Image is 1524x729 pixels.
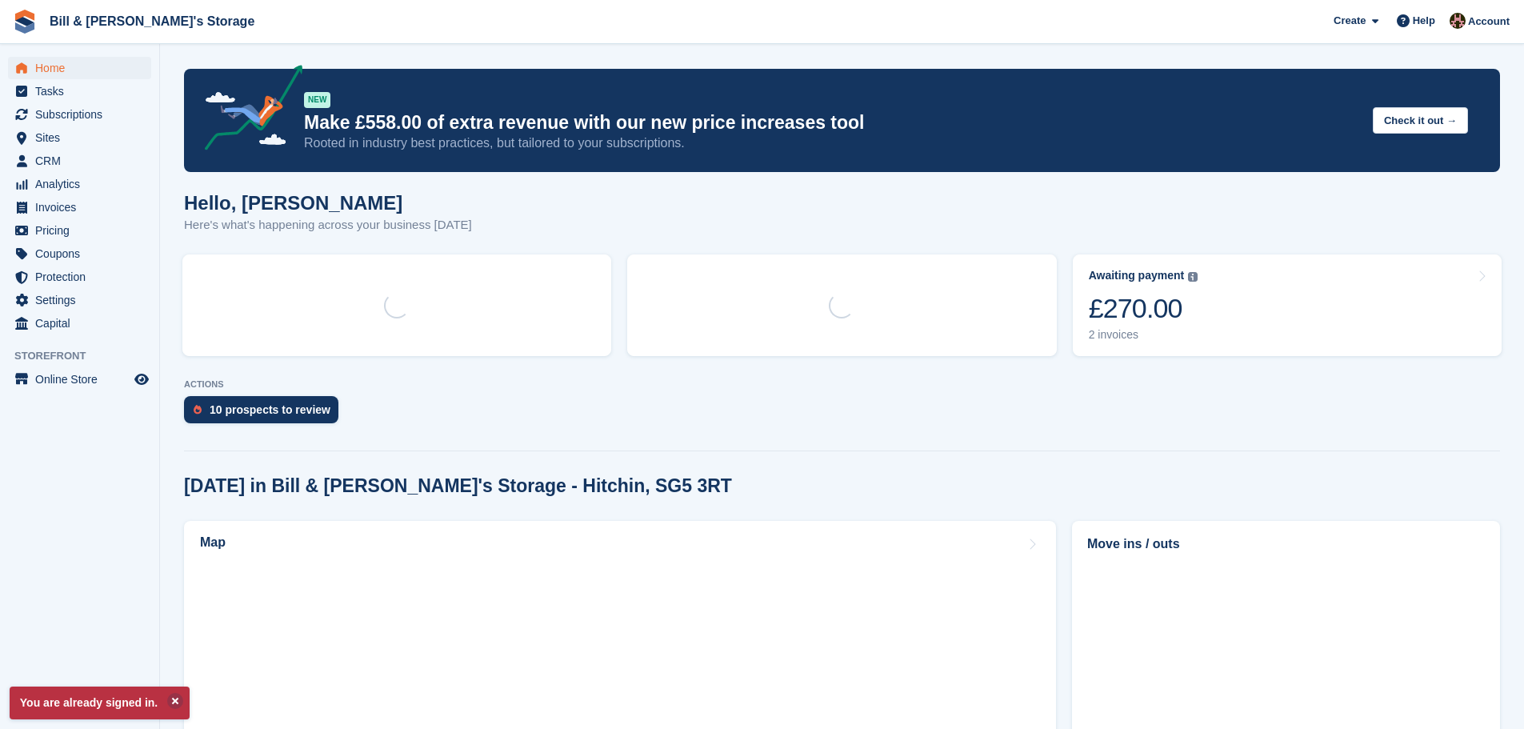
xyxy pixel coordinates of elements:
span: Online Store [35,368,131,391]
a: menu [8,289,151,311]
a: menu [8,219,151,242]
a: 10 prospects to review [184,396,346,431]
p: Make £558.00 of extra revenue with our new price increases tool [304,111,1360,134]
div: NEW [304,92,330,108]
img: price-adjustments-announcement-icon-8257ccfd72463d97f412b2fc003d46551f7dbcb40ab6d574587a9cd5c0d94... [191,65,303,156]
span: Settings [35,289,131,311]
h2: Map [200,535,226,550]
p: ACTIONS [184,379,1500,390]
p: Rooted in industry best practices, but tailored to your subscriptions. [304,134,1360,152]
a: menu [8,312,151,334]
h1: Hello, [PERSON_NAME] [184,192,472,214]
div: 2 invoices [1089,328,1198,342]
img: icon-info-grey-7440780725fd019a000dd9b08b2336e03edf1995a4989e88bcd33f0948082b44.svg [1188,272,1198,282]
span: Storefront [14,348,159,364]
span: Home [35,57,131,79]
span: Protection [35,266,131,288]
a: menu [8,173,151,195]
span: Sites [35,126,131,149]
span: Coupons [35,242,131,265]
a: menu [8,150,151,172]
p: You are already signed in. [10,687,190,719]
a: Awaiting payment £270.00 2 invoices [1073,254,1502,356]
div: £270.00 [1089,292,1198,325]
img: Jack Bottesch [1450,13,1466,29]
a: Preview store [132,370,151,389]
span: Tasks [35,80,131,102]
span: Analytics [35,173,131,195]
a: menu [8,266,151,288]
span: Create [1334,13,1366,29]
span: Subscriptions [35,103,131,126]
span: Capital [35,312,131,334]
img: stora-icon-8386f47178a22dfd0bd8f6a31ec36ba5ce8667c1dd55bd0f319d3a0aa187defe.svg [13,10,37,34]
h2: [DATE] in Bill & [PERSON_NAME]'s Storage - Hitchin, SG5 3RT [184,475,732,497]
a: menu [8,80,151,102]
span: CRM [35,150,131,172]
a: menu [8,242,151,265]
a: menu [8,126,151,149]
span: Invoices [35,196,131,218]
a: menu [8,57,151,79]
img: prospect-51fa495bee0391a8d652442698ab0144808aea92771e9ea1ae160a38d050c398.svg [194,405,202,415]
a: menu [8,368,151,391]
span: Help [1413,13,1435,29]
h2: Move ins / outs [1087,535,1485,554]
div: 10 prospects to review [210,403,330,416]
p: Here's what's happening across your business [DATE] [184,216,472,234]
div: Awaiting payment [1089,269,1185,282]
span: Pricing [35,219,131,242]
a: menu [8,103,151,126]
button: Check it out → [1373,107,1468,134]
a: Bill & [PERSON_NAME]'s Storage [43,8,261,34]
a: menu [8,196,151,218]
span: Account [1468,14,1510,30]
